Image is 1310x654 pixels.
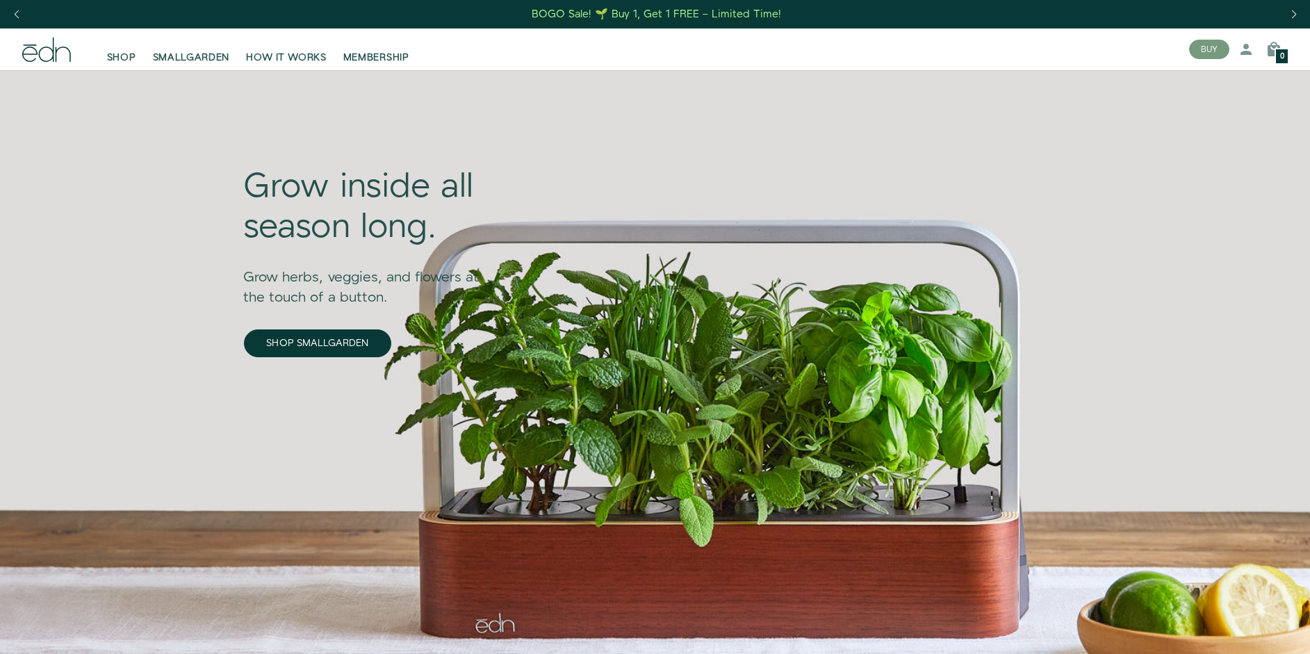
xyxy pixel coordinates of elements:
[145,34,238,65] a: SMALLGARDEN
[343,51,409,65] span: MEMBERSHIP
[244,248,500,308] div: Grow herbs, veggies, and flowers at the touch of a button.
[1280,53,1284,60] span: 0
[530,3,783,25] a: BOGO Sale! 🌱 Buy 1, Get 1 FREE – Limited Time!
[238,34,334,65] a: HOW IT WORKS
[244,329,391,357] a: SHOP SMALLGARDEN
[153,51,230,65] span: SMALLGARDEN
[246,51,326,65] span: HOW IT WORKS
[532,7,781,22] div: BOGO Sale! 🌱 Buy 1, Get 1 FREE – Limited Time!
[99,34,145,65] a: SHOP
[335,34,418,65] a: MEMBERSHIP
[244,167,500,247] div: Grow inside all season long.
[1189,40,1229,59] button: BUY
[107,51,136,65] span: SHOP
